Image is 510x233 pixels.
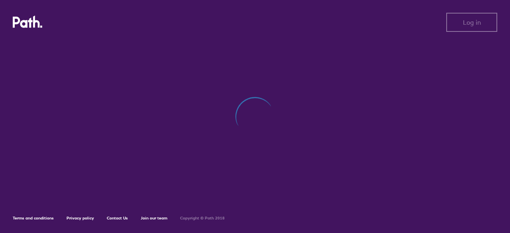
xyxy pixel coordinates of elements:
[67,215,94,221] a: Privacy policy
[180,216,225,221] h6: Copyright © Path 2018
[13,215,54,221] a: Terms and conditions
[107,215,128,221] a: Contact Us
[463,19,481,26] span: Log in
[141,215,167,221] a: Join our team
[446,13,497,32] button: Log in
